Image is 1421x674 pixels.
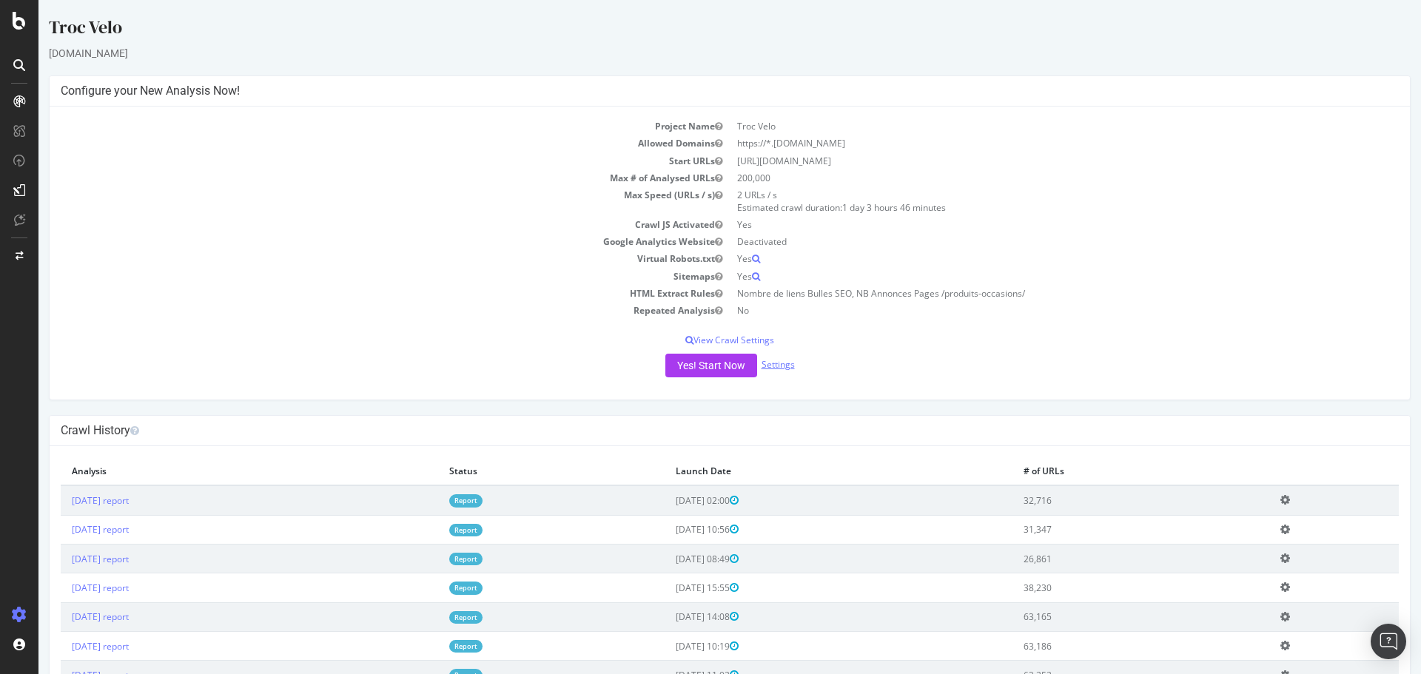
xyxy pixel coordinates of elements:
[10,46,1372,61] div: [DOMAIN_NAME]
[411,494,444,507] a: Report
[974,631,1231,660] td: 63,186
[411,640,444,653] a: Report
[691,250,1360,267] td: Yes
[22,334,1360,346] p: View Crawl Settings
[691,268,1360,285] td: Yes
[691,233,1360,250] td: Deactivated
[33,553,90,565] a: [DATE] report
[637,494,700,507] span: [DATE] 02:00
[22,268,691,285] td: Sitemaps
[411,524,444,536] a: Report
[804,201,907,214] span: 1 day 3 hours 46 minutes
[22,302,691,319] td: Repeated Analysis
[691,302,1360,319] td: No
[723,358,756,371] a: Settings
[10,15,1372,46] div: Troc Velo
[411,582,444,594] a: Report
[691,216,1360,233] td: Yes
[691,152,1360,169] td: [URL][DOMAIN_NAME]
[22,423,1360,438] h4: Crawl History
[637,523,700,536] span: [DATE] 10:56
[637,553,700,565] span: [DATE] 08:49
[22,285,691,302] td: HTML Extract Rules
[22,233,691,250] td: Google Analytics Website
[22,169,691,186] td: Max # of Analysed URLs
[974,485,1231,515] td: 32,716
[411,611,444,624] a: Report
[33,523,90,536] a: [DATE] report
[33,582,90,594] a: [DATE] report
[637,610,700,623] span: [DATE] 14:08
[22,84,1360,98] h4: Configure your New Analysis Now!
[22,186,691,216] td: Max Speed (URLs / s)
[33,640,90,653] a: [DATE] report
[637,640,700,653] span: [DATE] 10:19
[22,457,400,485] th: Analysis
[974,515,1231,544] td: 31,347
[626,457,973,485] th: Launch Date
[974,544,1231,573] td: 26,861
[691,186,1360,216] td: 2 URLs / s Estimated crawl duration:
[22,152,691,169] td: Start URLs
[974,602,1231,631] td: 63,165
[691,118,1360,135] td: Troc Velo
[33,610,90,623] a: [DATE] report
[400,457,626,485] th: Status
[22,135,691,152] td: Allowed Domains
[691,169,1360,186] td: 200,000
[691,135,1360,152] td: https://*.[DOMAIN_NAME]
[637,582,700,594] span: [DATE] 15:55
[411,553,444,565] a: Report
[22,118,691,135] td: Project Name
[1371,624,1406,659] div: Open Intercom Messenger
[627,354,719,377] button: Yes! Start Now
[22,250,691,267] td: Virtual Robots.txt
[22,216,691,233] td: Crawl JS Activated
[691,285,1360,302] td: Nombre de liens Bulles SEO, NB Annonces Pages /produits-occasions/
[33,494,90,507] a: [DATE] report
[974,573,1231,602] td: 38,230
[974,457,1231,485] th: # of URLs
